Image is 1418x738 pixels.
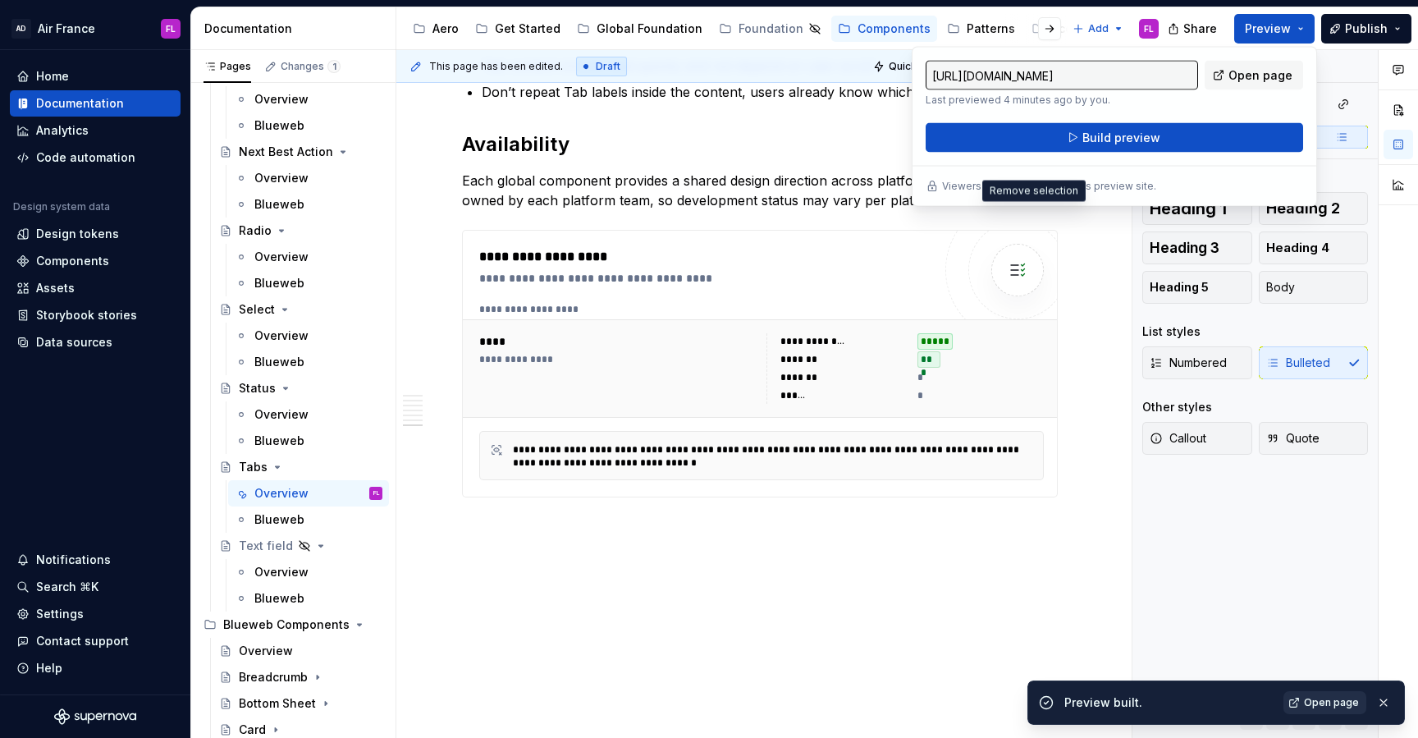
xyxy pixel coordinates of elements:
[228,86,389,112] a: Overview
[54,708,136,725] svg: Supernova Logo
[982,181,1086,202] div: Remove selection
[228,244,389,270] a: Overview
[1150,279,1209,296] span: Heading 5
[10,601,181,627] a: Settings
[1150,355,1227,371] span: Numbered
[1064,694,1274,711] div: Preview built.
[1304,696,1359,709] span: Open page
[36,95,124,112] div: Documentation
[36,552,111,568] div: Notifications
[36,149,135,166] div: Code automation
[429,60,563,73] span: This page has been edited.
[462,131,1058,158] h2: Availability
[1283,691,1366,714] a: Open page
[254,354,304,370] div: Blueweb
[1266,200,1340,217] span: Heading 2
[1142,231,1252,264] button: Heading 3
[570,16,709,42] a: Global Foundation
[36,226,119,242] div: Design tokens
[254,406,309,423] div: Overview
[239,144,333,160] div: Next Best Action
[228,559,389,585] a: Overview
[10,547,181,573] button: Notifications
[213,218,389,244] a: Radio
[228,323,389,349] a: Overview
[239,459,268,475] div: Tabs
[228,165,389,191] a: Overview
[36,606,84,622] div: Settings
[469,16,567,42] a: Get Started
[495,21,560,37] div: Get Started
[239,695,316,712] div: Bottom Sheet
[223,617,350,633] div: Blueweb Components
[3,11,187,46] button: ADAir FranceFL
[10,655,181,681] button: Help
[940,16,1022,42] a: Patterns
[254,91,309,108] div: Overview
[228,349,389,375] a: Blueweb
[1266,240,1329,256] span: Heading 4
[10,117,181,144] a: Analytics
[889,60,959,73] span: Quick preview
[36,307,137,323] div: Storybook stories
[1142,323,1201,340] div: List styles
[482,82,1058,102] p: Don’t repeat Tab labels inside the content, users already know which Tab is active
[1082,130,1160,146] span: Build preview
[1144,22,1154,35] div: FL
[1259,192,1369,225] button: Heading 2
[432,21,459,37] div: Aero
[10,275,181,301] a: Assets
[204,60,251,73] div: Pages
[10,628,181,654] button: Contact support
[1205,61,1303,90] a: Open page
[36,253,109,269] div: Components
[926,94,1198,107] p: Last previewed 4 minutes ago by you.
[1234,14,1315,44] button: Preview
[254,485,309,502] div: Overview
[36,68,69,85] div: Home
[1345,21,1388,37] span: Publish
[1259,271,1369,304] button: Body
[967,21,1015,37] div: Patterns
[228,270,389,296] a: Blueweb
[406,12,1064,45] div: Page tree
[166,22,176,35] div: FL
[281,60,341,73] div: Changes
[1183,21,1217,37] span: Share
[1266,279,1295,296] span: Body
[254,433,304,449] div: Blueweb
[228,585,389,612] a: Blueweb
[1150,430,1206,447] span: Callout
[239,669,308,685] div: Breadcrumb
[1160,14,1228,44] button: Share
[36,633,129,649] div: Contact support
[1321,14,1411,44] button: Publish
[254,275,304,291] div: Blueweb
[228,507,389,533] a: Blueweb
[254,564,309,580] div: Overview
[213,296,389,323] a: Select
[1142,346,1252,379] button: Numbered
[462,171,1058,210] p: Each global component provides a shared design direction across platforms. Implementation is owne...
[36,334,112,351] div: Data sources
[1142,422,1252,455] button: Callout
[36,122,89,139] div: Analytics
[597,21,702,37] div: Global Foundation
[1068,17,1129,40] button: Add
[831,16,937,42] a: Components
[213,375,389,401] a: Status
[10,90,181,117] a: Documentation
[712,16,828,42] a: Foundation
[739,21,803,37] div: Foundation
[1259,422,1369,455] button: Quote
[228,191,389,218] a: Blueweb
[1088,22,1109,35] span: Add
[239,643,293,659] div: Overview
[10,329,181,355] a: Data sources
[868,55,967,78] button: Quick preview
[11,19,31,39] div: AD
[1150,200,1227,217] span: Heading 1
[239,538,293,554] div: Text field
[197,612,389,638] div: Blueweb Components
